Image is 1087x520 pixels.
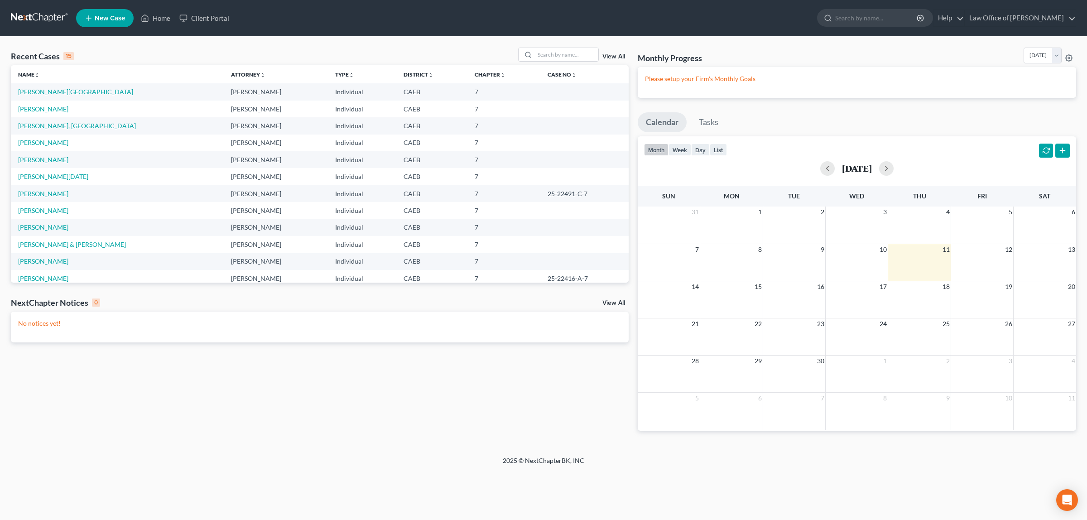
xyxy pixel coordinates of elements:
[328,117,396,134] td: Individual
[602,300,625,306] a: View All
[18,257,68,265] a: [PERSON_NAME]
[34,72,40,78] i: unfold_more
[396,270,468,287] td: CAEB
[710,144,727,156] button: list
[224,83,328,100] td: [PERSON_NAME]
[882,393,888,404] span: 8
[757,244,763,255] span: 8
[396,168,468,185] td: CAEB
[396,117,468,134] td: CAEB
[18,173,88,180] a: [PERSON_NAME][DATE]
[467,101,540,117] td: 7
[1067,281,1076,292] span: 20
[467,219,540,236] td: 7
[942,281,951,292] span: 18
[816,318,825,329] span: 23
[942,318,951,329] span: 25
[328,135,396,151] td: Individual
[694,244,700,255] span: 7
[18,190,68,197] a: [PERSON_NAME]
[396,83,468,100] td: CAEB
[328,236,396,253] td: Individual
[328,202,396,219] td: Individual
[467,135,540,151] td: 7
[224,168,328,185] td: [PERSON_NAME]
[638,112,687,132] a: Calendar
[475,71,505,78] a: Chapterunfold_more
[467,253,540,270] td: 7
[396,135,468,151] td: CAEB
[467,151,540,168] td: 7
[224,236,328,253] td: [PERSON_NAME]
[18,71,40,78] a: Nameunfold_more
[945,356,951,366] span: 2
[691,318,700,329] span: 21
[136,10,175,26] a: Home
[349,72,354,78] i: unfold_more
[1056,489,1078,511] div: Open Intercom Messenger
[467,185,540,202] td: 7
[396,236,468,253] td: CAEB
[816,281,825,292] span: 16
[757,207,763,217] span: 1
[18,122,136,130] a: [PERSON_NAME], [GEOGRAPHIC_DATA]
[1071,356,1076,366] span: 4
[328,219,396,236] td: Individual
[913,192,926,200] span: Thu
[644,144,669,156] button: month
[328,83,396,100] td: Individual
[540,270,629,287] td: 25-22416-A-7
[1071,207,1076,217] span: 6
[224,117,328,134] td: [PERSON_NAME]
[11,297,100,308] div: NextChapter Notices
[396,101,468,117] td: CAEB
[467,202,540,219] td: 7
[816,356,825,366] span: 30
[175,10,234,26] a: Client Portal
[662,192,675,200] span: Sun
[328,270,396,287] td: Individual
[965,10,1076,26] a: Law Office of [PERSON_NAME]
[1004,318,1013,329] span: 26
[328,168,396,185] td: Individual
[548,71,577,78] a: Case Nounfold_more
[1008,356,1013,366] span: 3
[231,71,265,78] a: Attorneyunfold_more
[63,52,74,60] div: 15
[691,281,700,292] span: 14
[1004,393,1013,404] span: 10
[404,71,433,78] a: Districtunfold_more
[879,281,888,292] span: 17
[535,48,598,61] input: Search by name...
[11,51,74,62] div: Recent Cases
[820,244,825,255] span: 9
[328,151,396,168] td: Individual
[285,456,802,472] div: 2025 © NextChapterBK, INC
[788,192,800,200] span: Tue
[882,207,888,217] span: 3
[224,253,328,270] td: [PERSON_NAME]
[18,319,621,328] p: No notices yet!
[467,270,540,287] td: 7
[669,144,691,156] button: week
[328,101,396,117] td: Individual
[428,72,433,78] i: unfold_more
[933,10,964,26] a: Help
[638,53,702,63] h3: Monthly Progress
[18,223,68,231] a: [PERSON_NAME]
[467,168,540,185] td: 7
[18,139,68,146] a: [PERSON_NAME]
[18,88,133,96] a: [PERSON_NAME][GEOGRAPHIC_DATA]
[95,15,125,22] span: New Case
[396,151,468,168] td: CAEB
[224,219,328,236] td: [PERSON_NAME]
[835,10,918,26] input: Search by name...
[842,164,872,173] h2: [DATE]
[977,192,987,200] span: Fri
[754,318,763,329] span: 22
[571,72,577,78] i: unfold_more
[224,101,328,117] td: [PERSON_NAME]
[820,393,825,404] span: 7
[224,270,328,287] td: [PERSON_NAME]
[224,135,328,151] td: [PERSON_NAME]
